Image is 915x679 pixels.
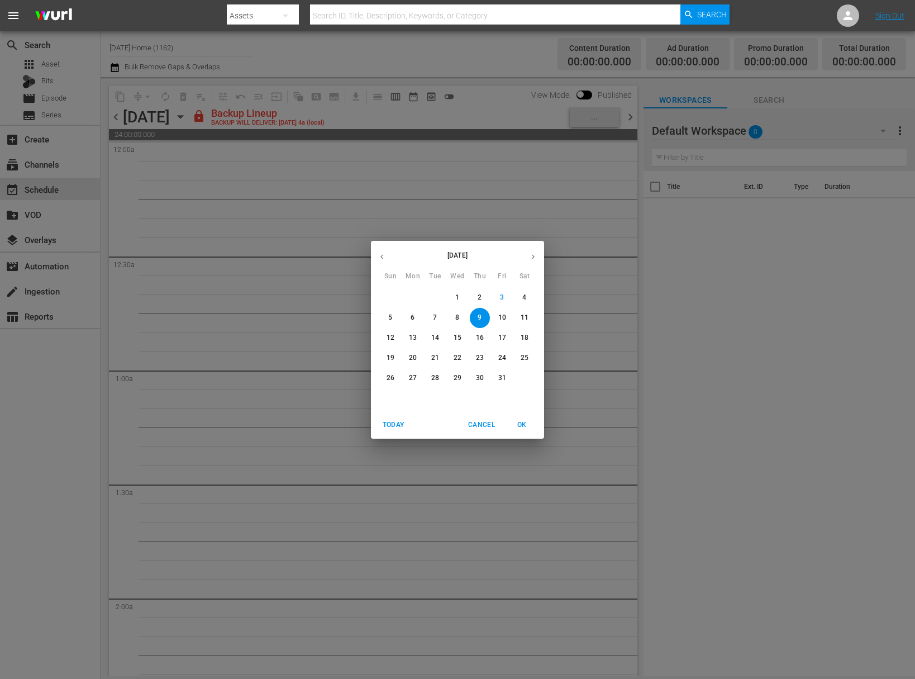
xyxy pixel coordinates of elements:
[514,348,535,368] button: 25
[380,348,401,368] button: 19
[521,333,528,343] p: 18
[380,368,401,388] button: 26
[380,308,401,328] button: 5
[500,293,504,302] p: 3
[478,293,482,302] p: 2
[492,328,512,348] button: 17
[380,271,401,282] span: Sun
[454,373,461,383] p: 29
[431,353,439,363] p: 21
[387,333,394,343] p: 12
[425,308,445,328] button: 7
[447,308,468,328] button: 8
[464,416,499,434] button: Cancel
[454,353,461,363] p: 22
[403,368,423,388] button: 27
[521,313,528,322] p: 11
[875,11,904,20] a: Sign Out
[447,328,468,348] button: 15
[403,328,423,348] button: 13
[478,313,482,322] p: 9
[522,293,526,302] p: 4
[431,333,439,343] p: 14
[454,333,461,343] p: 15
[498,373,506,383] p: 31
[411,313,414,322] p: 6
[375,416,411,434] button: Today
[387,373,394,383] p: 26
[447,271,468,282] span: Wed
[425,368,445,388] button: 28
[7,9,20,22] span: menu
[425,328,445,348] button: 14
[514,288,535,308] button: 4
[431,373,439,383] p: 28
[476,353,484,363] p: 23
[447,348,468,368] button: 22
[388,313,392,322] p: 5
[470,271,490,282] span: Thu
[492,288,512,308] button: 3
[470,288,490,308] button: 2
[476,333,484,343] p: 16
[447,288,468,308] button: 1
[498,353,506,363] p: 24
[514,271,535,282] span: Sat
[447,368,468,388] button: 29
[468,419,495,431] span: Cancel
[504,416,540,434] button: OK
[27,3,80,29] img: ans4CAIJ8jUAAAAAAAAAAAAAAAAAAAAAAAAgQb4GAAAAAAAAAAAAAAAAAAAAAAAAJMjXAAAAAAAAAAAAAAAAAAAAAAAAgAT5G...
[492,308,512,328] button: 10
[409,333,417,343] p: 13
[514,328,535,348] button: 18
[492,348,512,368] button: 24
[498,333,506,343] p: 17
[492,368,512,388] button: 31
[409,353,417,363] p: 20
[433,313,437,322] p: 7
[476,373,484,383] p: 30
[455,293,459,302] p: 1
[455,313,459,322] p: 8
[508,419,535,431] span: OK
[393,250,522,260] p: [DATE]
[521,353,528,363] p: 25
[380,328,401,348] button: 12
[498,313,506,322] p: 10
[387,353,394,363] p: 19
[425,348,445,368] button: 21
[409,373,417,383] p: 27
[470,348,490,368] button: 23
[470,328,490,348] button: 16
[470,368,490,388] button: 30
[403,271,423,282] span: Mon
[514,308,535,328] button: 11
[403,308,423,328] button: 6
[492,271,512,282] span: Fri
[403,348,423,368] button: 20
[425,271,445,282] span: Tue
[380,419,407,431] span: Today
[697,4,727,25] span: Search
[470,308,490,328] button: 9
